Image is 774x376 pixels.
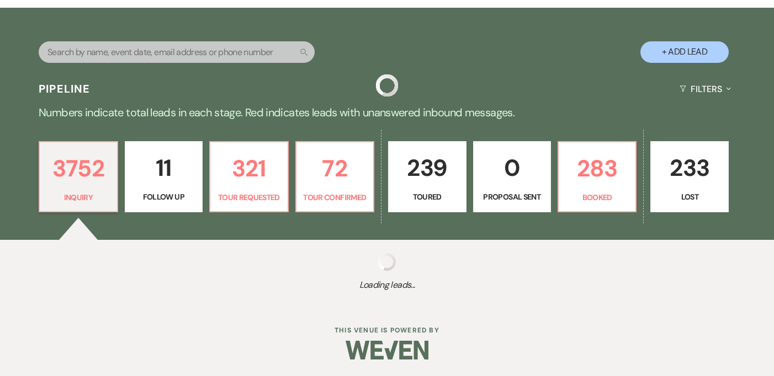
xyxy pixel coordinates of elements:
[295,141,374,213] a: 72Tour Confirmed
[565,150,629,187] p: 283
[132,149,195,186] p: 11
[565,191,629,203] p: Booked
[473,141,551,213] a: 0Proposal Sent
[388,141,466,213] a: 239Toured
[209,141,288,213] a: 321Tour Requested
[675,74,735,104] button: Filters
[378,253,396,271] img: loading spinner
[480,191,544,203] p: Proposal Sent
[303,150,367,187] p: 72
[480,149,544,186] p: 0
[132,191,195,203] p: Follow Up
[46,150,110,187] p: 3752
[303,191,367,203] p: Tour Confirmed
[376,74,398,96] img: loading spinner
[217,150,280,187] p: 321
[125,141,203,213] a: 11Follow Up
[658,149,721,186] p: 233
[39,41,315,63] input: Search by name, event date, email address or phone number
[217,191,280,203] p: Tour Requested
[346,331,428,369] img: Weven Logo
[46,191,110,203] p: Inquiry
[395,191,459,203] p: Toured
[395,149,459,186] p: 239
[39,278,735,292] span: Loading leads...
[558,141,637,213] a: 283Booked
[658,191,721,203] p: Lost
[39,141,118,213] a: 3752Inquiry
[39,81,91,96] h3: Pipeline
[650,141,728,213] a: 233Lost
[640,41,729,63] button: + Add Lead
